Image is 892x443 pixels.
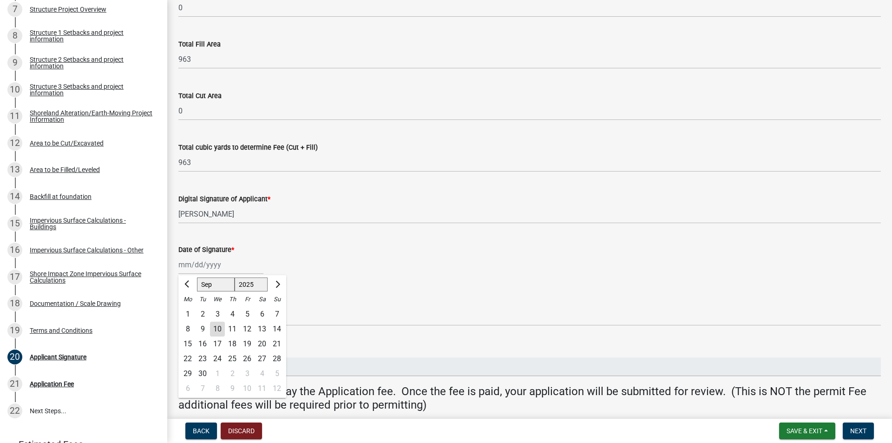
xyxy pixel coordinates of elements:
div: Saturday, September 20, 2025 [255,337,269,351]
div: Friday, September 5, 2025 [240,307,255,322]
div: 30 [195,366,210,381]
div: Wednesday, October 8, 2025 [210,381,225,396]
div: 6 [255,307,269,322]
div: Documentation / Scale Drawing [30,300,121,307]
div: Monday, September 8, 2025 [180,322,195,337]
div: Wednesday, September 3, 2025 [210,307,225,322]
div: 16 [7,243,22,258]
div: Thursday, October 9, 2025 [225,381,240,396]
div: 17 [210,337,225,351]
div: 12 [7,136,22,151]
div: 15 [180,337,195,351]
div: Sunday, October 12, 2025 [269,381,284,396]
div: Applicant Signature [30,354,86,360]
div: 15 [7,216,22,231]
div: 14 [269,322,284,337]
span: Save & Exit [787,427,822,435]
div: 20 [7,350,22,364]
div: Application Fee [30,381,74,387]
div: Monday, September 22, 2025 [180,351,195,366]
div: 1 [210,366,225,381]
div: Sunday, October 5, 2025 [269,366,284,381]
div: Tuesday, October 7, 2025 [195,381,210,396]
button: Next month [271,277,282,292]
label: Digital Signature of Applicant [178,196,270,203]
div: 18 [7,296,22,311]
div: 18 [225,337,240,351]
div: Saturday, September 6, 2025 [255,307,269,322]
div: Saturday, September 13, 2025 [255,322,269,337]
span: Back [193,427,210,435]
div: Friday, September 19, 2025 [240,337,255,351]
button: Discard [221,423,262,439]
div: Wednesday, September 10, 2025 [210,322,225,337]
div: 13 [255,322,269,337]
div: Fr [240,292,255,307]
div: Saturday, October 4, 2025 [255,366,269,381]
div: Thursday, September 4, 2025 [225,307,240,322]
div: 17 [7,270,22,284]
span: Next [850,427,866,435]
div: Saturday, October 11, 2025 [255,381,269,396]
button: Save & Exit [779,423,835,439]
div: Structure 2 Setbacks and project information [30,56,152,69]
div: Backfill at foundation [30,193,92,200]
div: 5 [269,366,284,381]
div: 11 [7,109,22,124]
div: Area to be Cut/Excavated [30,140,104,146]
div: Tuesday, September 9, 2025 [195,322,210,337]
div: Thursday, October 2, 2025 [225,366,240,381]
div: 23 [195,351,210,366]
div: Tuesday, September 23, 2025 [195,351,210,366]
div: We [210,292,225,307]
label: Total Fill Area [178,41,221,48]
div: Tuesday, September 2, 2025 [195,307,210,322]
div: Friday, October 10, 2025 [240,381,255,396]
div: Monday, September 29, 2025 [180,366,195,381]
button: Back [185,423,217,439]
div: Impervious Surface Calculations - Buildings [30,217,152,230]
div: 1 [180,307,195,322]
div: 28 [269,351,284,366]
div: Thursday, September 25, 2025 [225,351,240,366]
div: 4 [255,366,269,381]
div: 8 [7,28,22,43]
div: 2 [225,366,240,381]
div: 4 [225,307,240,322]
div: 22 [180,351,195,366]
div: Friday, October 3, 2025 [240,366,255,381]
div: Th [225,292,240,307]
div: 20 [255,337,269,351]
div: 27 [255,351,269,366]
div: 21 [7,377,22,391]
div: 7 [195,381,210,396]
div: 19 [7,323,22,338]
div: Structure Project Overview [30,6,106,13]
button: Previous month [182,277,193,292]
div: Sunday, September 21, 2025 [269,337,284,351]
div: Su [269,292,284,307]
div: 10 [7,82,22,97]
button: Next [843,423,874,439]
div: Sa [255,292,269,307]
div: 16 [195,337,210,351]
div: 12 [240,322,255,337]
div: 24 [210,351,225,366]
div: 29 [180,366,195,381]
div: 10 [240,381,255,396]
div: Wednesday, September 24, 2025 [210,351,225,366]
div: 12 [269,381,284,396]
div: Impervious Surface Calculations - Other [30,247,144,253]
div: 3 [210,307,225,322]
div: Tu [195,292,210,307]
div: 8 [180,322,195,337]
div: 6 [180,381,195,396]
div: 9 [225,381,240,396]
div: Monday, September 1, 2025 [180,307,195,322]
div: Sunday, September 7, 2025 [269,307,284,322]
div: 11 [255,381,269,396]
div: 9 [195,322,210,337]
div: 8 [210,381,225,396]
div: Friday, September 26, 2025 [240,351,255,366]
div: 9 [7,55,22,70]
